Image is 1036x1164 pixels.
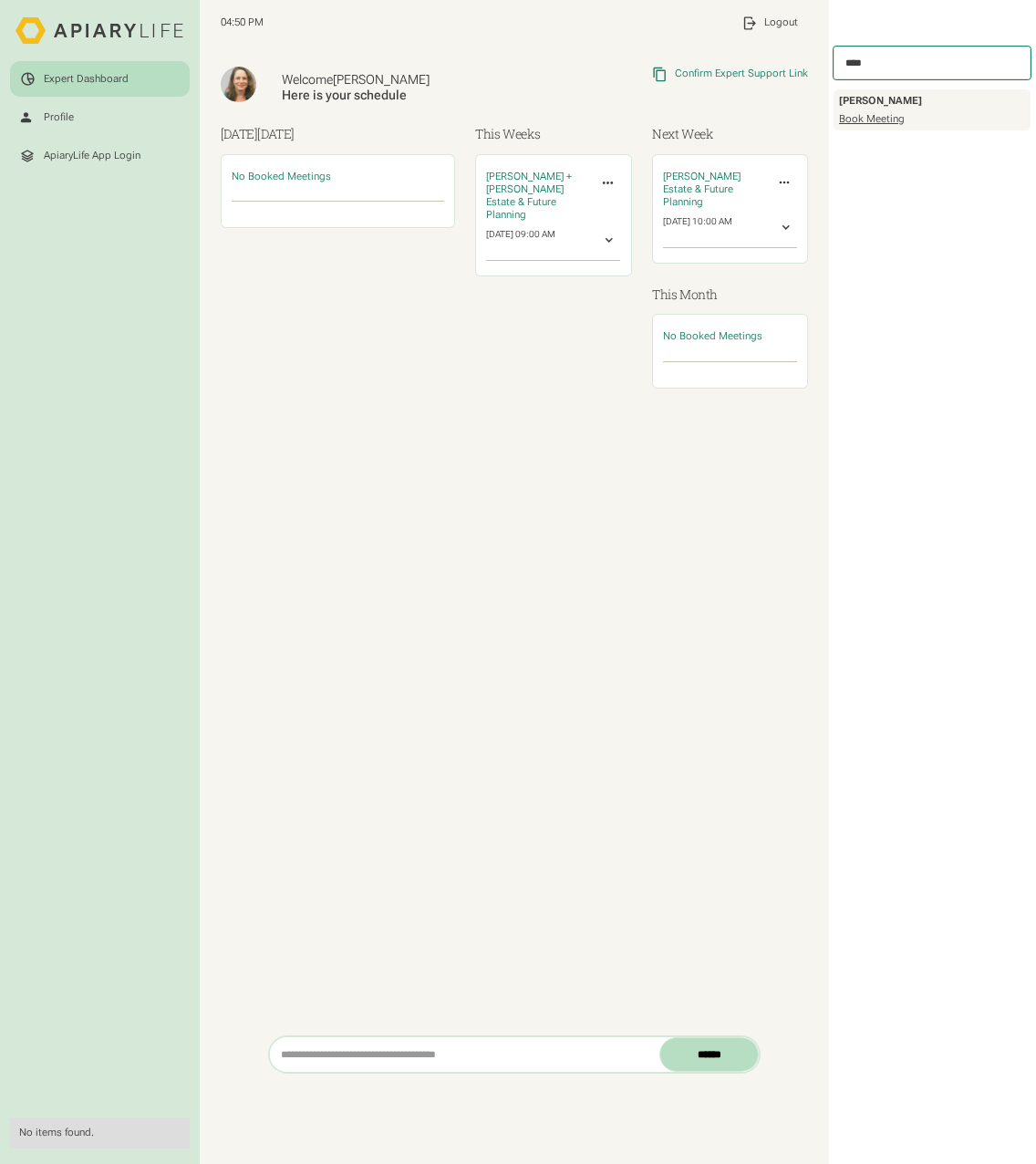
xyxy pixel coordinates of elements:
h3: [DATE] [221,124,455,143]
span: Estate & Future Planning [486,196,556,221]
span: No Booked Meetings [232,171,331,182]
a: Book Meeting [839,113,905,126]
span: [PERSON_NAME] + [PERSON_NAME] [486,171,572,195]
h3: This Weeks [475,124,631,143]
div: [DATE] 09:00 AM [486,229,555,252]
h3: This Month [652,285,808,304]
div: Welcome [282,72,543,88]
div: ApiaryLife App Login [44,150,140,162]
a: Profile [10,99,190,135]
div: Confirm Expert Support Link [675,68,808,80]
div: Logout [764,16,798,29]
span: Estate & Future Planning [663,183,733,208]
div: Expert Dashboard [44,73,129,86]
div: [DATE] 10:00 AM [663,216,732,239]
span: [PERSON_NAME] [663,171,741,182]
a: ApiaryLife App Login [10,138,190,173]
span: [PERSON_NAME] [333,72,430,87]
span: No Booked Meetings [663,330,762,342]
div: No items found. [19,1127,181,1139]
a: Logout [731,5,809,41]
div: Profile [44,111,74,124]
span: [DATE] [257,125,295,142]
strong: [PERSON_NAME] [839,95,922,107]
h3: Next Week [652,124,808,143]
span: 04:50 PM [221,16,264,29]
a: Expert Dashboard [10,61,190,97]
div: Here is your schedule [282,88,543,104]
